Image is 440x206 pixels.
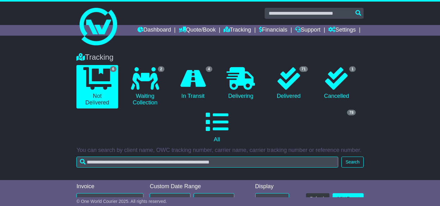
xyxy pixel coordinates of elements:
a: Delivering [220,65,262,102]
a: Dashboard [137,25,171,36]
button: Search [341,157,363,168]
span: 4 [206,66,212,72]
a: Financials [259,25,287,36]
span: 6 [110,66,116,72]
span: 78 [347,110,355,115]
span: 2 [158,66,164,72]
a: 71 Delivered [268,65,309,102]
a: CSV Export [333,193,364,204]
div: Custom Date Range [150,183,241,190]
div: Invoice [76,183,143,190]
span: 71 [299,66,308,72]
button: Refresh [306,193,329,204]
a: Tracking [224,25,251,36]
a: Quote/Book [179,25,216,36]
a: Support [295,25,320,36]
a: Settings [328,25,356,36]
span: © One World Courier 2025. All rights reserved. [76,199,167,204]
p: You can search by client name, OWC tracking number, carrier name, carrier tracking number or refe... [76,147,364,154]
span: 1 [349,66,356,72]
div: Tracking [73,53,367,62]
div: Display [255,183,289,190]
a: 4 In Transit [172,65,214,102]
a: 1 Cancelled [316,65,357,102]
a: 2 Waiting Collection [124,65,166,108]
a: 78 All [76,108,357,145]
a: 6 Not Delivered [76,65,118,108]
